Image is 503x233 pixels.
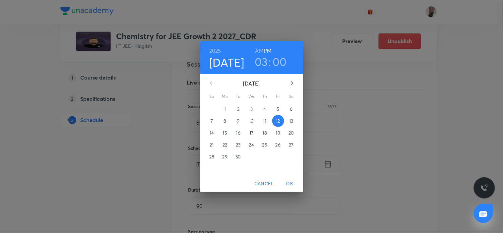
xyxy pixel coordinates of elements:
button: 11 [259,115,271,127]
p: 11 [263,118,266,124]
span: Fr [272,93,284,100]
p: 22 [222,142,227,148]
span: Sa [285,93,297,100]
p: 29 [222,153,227,160]
p: 19 [276,130,280,136]
p: 27 [289,142,293,148]
p: 30 [235,153,241,160]
button: 5 [272,103,284,115]
button: [DATE] [209,55,244,69]
button: 25 [259,139,271,151]
span: Mo [219,93,231,100]
button: 27 [285,139,297,151]
p: 12 [276,118,280,124]
button: 7 [206,115,218,127]
p: 13 [289,118,293,124]
span: Tu [232,93,244,100]
button: 19 [272,127,284,139]
button: AM [255,46,264,55]
button: 30 [232,151,244,163]
p: 26 [276,142,281,148]
p: 14 [210,130,214,136]
span: Th [259,93,271,100]
button: 17 [246,127,258,139]
p: 24 [249,142,254,148]
button: 8 [219,115,231,127]
button: 12 [272,115,284,127]
button: 10 [246,115,258,127]
button: 24 [246,139,258,151]
p: 28 [209,153,214,160]
span: Cancel [254,180,274,188]
button: 14 [206,127,218,139]
button: 13 [285,115,297,127]
span: Su [206,93,218,100]
button: 20 [285,127,297,139]
button: 15 [219,127,231,139]
button: 6 [285,103,297,115]
p: 16 [236,130,240,136]
p: 17 [249,130,253,136]
p: 5 [277,106,279,112]
p: 8 [223,118,226,124]
button: 2025 [209,46,221,55]
button: 03 [255,55,268,69]
button: 26 [272,139,284,151]
p: 25 [262,142,267,148]
button: 28 [206,151,218,163]
button: 21 [206,139,218,151]
button: 18 [259,127,271,139]
button: Cancel [252,178,276,190]
p: 6 [290,106,292,112]
p: 18 [263,130,267,136]
p: [DATE] [219,80,284,87]
p: 20 [288,130,294,136]
p: 10 [249,118,254,124]
h3: : [269,55,271,69]
p: 23 [236,142,240,148]
button: 29 [219,151,231,163]
p: 9 [237,118,239,124]
p: 21 [210,142,214,148]
button: 00 [273,55,287,69]
button: 9 [232,115,244,127]
button: PM [264,46,272,55]
button: OK [279,178,300,190]
button: 23 [232,139,244,151]
p: 15 [223,130,227,136]
span: We [246,93,258,100]
p: 7 [211,118,213,124]
span: OK [282,180,298,188]
button: 16 [232,127,244,139]
button: 22 [219,139,231,151]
